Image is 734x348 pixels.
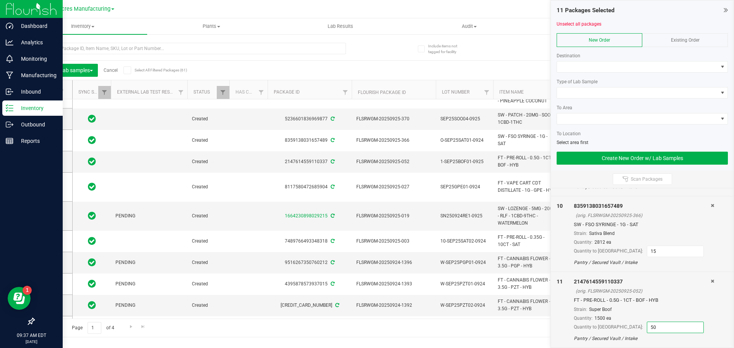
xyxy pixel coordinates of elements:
span: FLSRWGM-20250925-366 [356,137,431,144]
div: 8359138031657489 [574,202,711,210]
span: SN250924RE1-0925 [440,212,489,220]
a: Filter [547,86,560,99]
span: FT - PRE-ROLL - 0.35G - 10CT - SAT [498,234,555,248]
span: 10-SEP25SAT02-0924 [440,238,489,245]
div: SW - FSO SYRINGE - 1G - SAT [574,221,711,228]
a: Package ID [274,89,300,95]
span: To Area [557,105,572,110]
a: Lab Results [276,18,405,34]
inline-svg: Outbound [6,121,13,128]
span: W-SEP25PGP01-0924 [440,259,489,266]
span: Sync from Compliance System [330,116,335,121]
span: Inventory [18,23,147,30]
inline-svg: Inbound [6,88,13,95]
span: FT - CANNABIS FLOWER - 3.5G - PZT - HYB [498,277,555,291]
a: Item Name [499,89,524,95]
a: Lot Number [442,89,469,95]
span: To Location [557,131,581,136]
div: [CREDIT_CARD_NUMBER] [266,302,353,309]
span: Sync from Compliance System [330,159,335,164]
p: Monitoring [13,54,59,63]
span: Destination [557,53,580,58]
p: Analytics [13,38,59,47]
span: PENDING [115,212,183,220]
span: Quantity: [574,316,593,321]
a: Go to the next page [125,322,136,332]
span: Strain: [574,307,587,312]
input: 0 [647,246,703,257]
a: 1664230898029215 [285,213,328,219]
inline-svg: Dashboard [6,22,13,30]
span: FLSRWGM-20250925-003 [356,238,431,245]
span: Sativa Blend [589,231,615,236]
a: External Lab Test Result [117,89,177,95]
a: Cancel [104,68,118,73]
p: Dashboard [13,21,59,31]
span: Created [192,280,225,288]
a: Status [193,89,210,95]
p: Manufacturing [13,71,59,80]
span: Strain: [574,231,587,236]
span: In Sync [88,210,96,221]
div: 2147614559110337 [266,158,353,165]
div: (orig. FLSRWGM-20250925-052) [576,288,711,295]
iframe: Resource center unread badge [23,286,32,295]
span: 1500 ea [594,316,611,321]
span: FLSRWGM-20250925-370 [356,115,431,123]
span: 2812 ea [594,240,611,245]
span: In Sync [88,156,96,167]
span: In Sync [88,236,96,246]
span: FLSRWGM-20250925-027 [356,183,431,191]
span: SW - LOZENGE - 5MG - 20CT - RLF - 1CBD-9THC - WATERMELON [498,205,555,227]
button: Scan Packages [613,173,672,185]
iframe: Resource center [8,287,31,310]
span: Created [192,212,225,220]
a: Filter [217,86,229,99]
span: W-SEP25PZT01-0924 [440,280,489,288]
span: Sync from Compliance System [334,303,339,308]
span: Created [192,238,225,245]
p: Inventory [13,104,59,113]
span: FLSRWGM-20250924-1393 [356,280,431,288]
div: FT - PRE-ROLL - 0.5G - 1CT - BOF - HYB [574,296,711,304]
span: FT - PRE-ROLL - 0.5G - 1CT - BOF - HYB [498,154,555,169]
inline-svg: Analytics [6,39,13,46]
span: Select area first [557,140,588,145]
div: Pantry / Secured Vault / Intake [574,259,711,266]
span: Include items not tagged for facility [428,43,466,55]
span: Audit [405,23,533,30]
span: Quantity to [GEOGRAPHIC_DATA]: [574,248,643,254]
span: SEP25SOO04-0925 [440,115,489,123]
span: Lab Results [317,23,364,30]
span: In Sync [88,257,96,268]
span: 10 [557,203,563,209]
span: SW - FSO SYRINGE - 1G - SAT [498,133,555,147]
span: In Sync [88,113,96,124]
span: Created [192,302,225,309]
span: FT - CANNABIS FLOWER - 3.5G - PGP - HYB [498,255,555,270]
th: Has COA [229,80,268,99]
span: Super Boof [589,307,612,312]
div: 7489766493348318 [266,238,353,245]
span: FT - CANNABIS FLOWER - 3.5G - PZT - HYB [498,298,555,312]
div: 4395878573937015 [266,280,353,288]
inline-svg: Manufacturing [6,71,13,79]
span: Sync from Compliance System [330,281,335,286]
span: Sync from Compliance System [330,213,335,219]
div: 5236601836969877 [266,115,353,123]
a: Filter [481,86,493,99]
inline-svg: Monitoring [6,55,13,63]
span: In Sync [88,278,96,289]
div: 2147614559110337 [574,278,711,286]
a: Filter [98,86,111,99]
a: Audit [405,18,534,34]
span: FLSRWGM-20250925-052 [356,158,431,165]
input: 0 [647,322,703,333]
input: 1 [88,322,101,334]
a: Unselect all packages [557,21,601,27]
span: PENDING [115,259,183,266]
span: Select All Filtered Packages (61) [135,68,173,72]
span: 1-SEP25BOF01-0925 [440,158,489,165]
span: Page of 4 [65,322,120,334]
p: [DATE] [3,339,59,345]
